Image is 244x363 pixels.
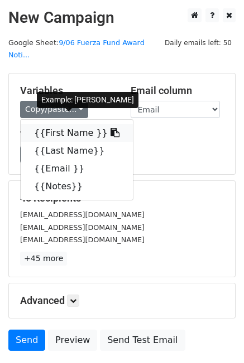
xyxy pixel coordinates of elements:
a: 9/06 Fuerza Fund Award Noti... [8,38,145,60]
a: Daily emails left: 50 [161,38,236,47]
small: [EMAIL_ADDRESS][DOMAIN_NAME] [20,223,145,232]
h5: Variables [20,85,114,97]
iframe: Chat Widget [188,310,244,363]
h2: New Campaign [8,8,236,27]
a: Copy/paste... [20,101,88,118]
a: {{Last Name}} [21,142,133,160]
small: Google Sheet: [8,38,145,60]
a: {{Email }} [21,160,133,178]
a: Send [8,330,45,351]
a: +45 more [20,252,67,266]
a: {{First Name }} [21,124,133,142]
a: {{Notes}} [21,178,133,195]
span: Daily emails left: 50 [161,37,236,49]
a: Send Test Email [100,330,185,351]
h5: Email column [131,85,224,97]
small: [EMAIL_ADDRESS][DOMAIN_NAME] [20,236,145,244]
small: [EMAIL_ADDRESS][DOMAIN_NAME] [20,210,145,219]
h5: Advanced [20,295,224,307]
a: Preview [48,330,97,351]
div: Example: [PERSON_NAME] [37,92,138,108]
